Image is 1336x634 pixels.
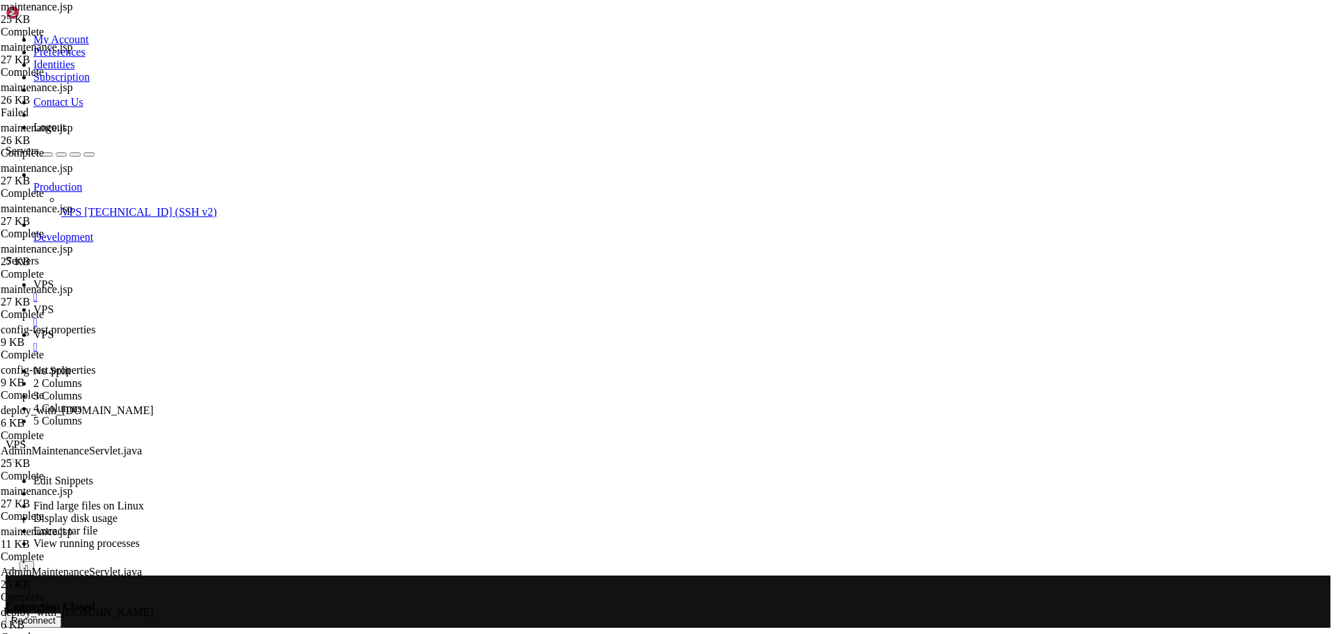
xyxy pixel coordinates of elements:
span: maintenance.jsp [1,162,129,187]
div: 27 KB [1,54,129,66]
div: 26 KB [1,94,129,106]
div: 6 KB [1,417,129,429]
span: maintenance.jsp [1,203,73,214]
span: maintenance.jsp [1,122,129,147]
div: 26 KB [1,134,129,147]
div: Complete [1,26,129,38]
span: AdminMaintenanceServlet.java [1,566,142,578]
div: 9 KB [1,377,129,389]
div: 25 KB [1,578,129,591]
div: Complete [1,147,129,159]
div: 25 KB [1,13,129,26]
span: maintenance.jsp [1,283,129,308]
div: 25 KB [1,457,129,470]
span: deploy_with_[DOMAIN_NAME] [1,404,154,416]
div: 27 KB [1,215,129,228]
div: Complete [1,470,129,482]
span: config-test.properties [1,324,129,349]
div: Complete [1,550,129,563]
span: maintenance.jsp [1,81,129,106]
div: Complete [1,349,129,361]
div: 9 KB [1,336,129,349]
span: maintenance.jsp [1,203,129,228]
span: AdminMaintenanceServlet.java [1,445,142,470]
div: 27 KB [1,175,129,187]
span: config-test.properties [1,364,95,376]
div: 27 KB [1,296,129,308]
span: maintenance.jsp [1,525,129,550]
div: 27 KB [1,498,129,510]
span: maintenance.jsp [1,122,73,134]
div: Failed [1,106,129,119]
span: maintenance.jsp [1,41,73,53]
span: maintenance.jsp [1,525,73,537]
span: maintenance.jsp [1,243,73,255]
span: AdminMaintenanceServlet.java [1,566,142,591]
span: config-test.properties [1,364,129,389]
div: Complete [1,228,129,240]
div: 11 KB [1,538,129,550]
span: maintenance.jsp [1,162,73,174]
span: maintenance.jsp [1,1,73,13]
div: Complete [1,429,129,442]
div: Complete [1,510,129,523]
div: Complete [1,591,129,603]
span: maintenance.jsp [1,485,129,510]
span: maintenance.jsp [1,283,73,295]
span: deploy_with_[DOMAIN_NAME] [1,606,154,618]
span: deploy_with_backup.sh [1,606,154,631]
div: Complete [1,187,129,200]
span: maintenance.jsp [1,485,73,497]
div: Complete [1,308,129,321]
span: maintenance.jsp [1,243,129,268]
div: 27 KB [1,255,129,268]
span: maintenance.jsp [1,41,129,66]
span: deploy_with_backup.sh [1,404,154,429]
div: Complete [1,389,129,402]
span: AdminMaintenanceServlet.java [1,445,142,457]
span: maintenance.jsp [1,1,129,26]
div: Complete [1,66,129,79]
div: Complete [1,268,129,280]
span: maintenance.jsp [1,81,73,93]
div: 6 KB [1,619,129,631]
span: config-test.properties [1,324,95,335]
